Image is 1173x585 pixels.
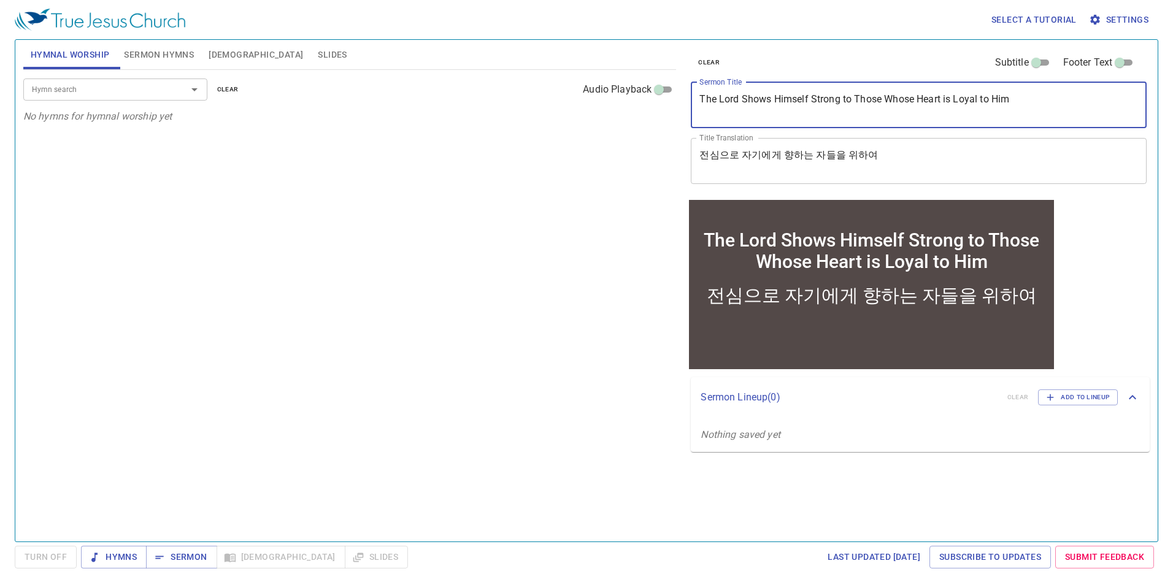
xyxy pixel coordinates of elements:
textarea: The Lord Shows Himself Strong to Those Whose Heart is Loyal to Him [699,93,1138,117]
img: True Jesus Church [15,9,185,31]
button: clear [691,55,727,70]
p: Sermon Lineup ( 0 ) [701,390,997,405]
span: clear [217,84,239,95]
span: Add to Lineup [1046,392,1110,403]
span: Hymns [91,549,137,565]
button: Open [186,81,203,98]
iframe: from-child [686,197,1057,372]
a: Subscribe to Updates [929,546,1051,568]
span: Subtitle [995,55,1029,70]
span: Sermon Hymns [124,47,194,63]
div: Sermon Lineup(0)clearAdd to Lineup [691,377,1150,418]
a: Last updated [DATE] [823,546,925,568]
span: Slides [318,47,347,63]
span: [DEMOGRAPHIC_DATA] [209,47,303,63]
span: Sermon [156,549,207,565]
span: Subscribe to Updates [939,549,1041,565]
button: Hymns [81,546,147,568]
span: Select a tutorial [991,12,1077,28]
span: clear [698,57,720,68]
span: Settings [1091,12,1148,28]
span: Last updated [DATE] [828,549,920,565]
span: Submit Feedback [1065,549,1144,565]
span: Audio Playback [583,82,652,97]
button: Sermon [146,546,217,568]
i: No hymns for hymnal worship yet [23,110,172,122]
i: Nothing saved yet [701,429,780,440]
button: Add to Lineup [1038,389,1118,405]
textarea: 전심으로 자기에게 향하는 자들을 위하여 [699,149,1138,172]
span: Footer Text [1063,55,1113,70]
a: Submit Feedback [1055,546,1154,568]
button: Settings [1086,9,1153,31]
button: clear [210,82,246,97]
span: Hymnal Worship [31,47,110,63]
button: Select a tutorial [986,9,1082,31]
